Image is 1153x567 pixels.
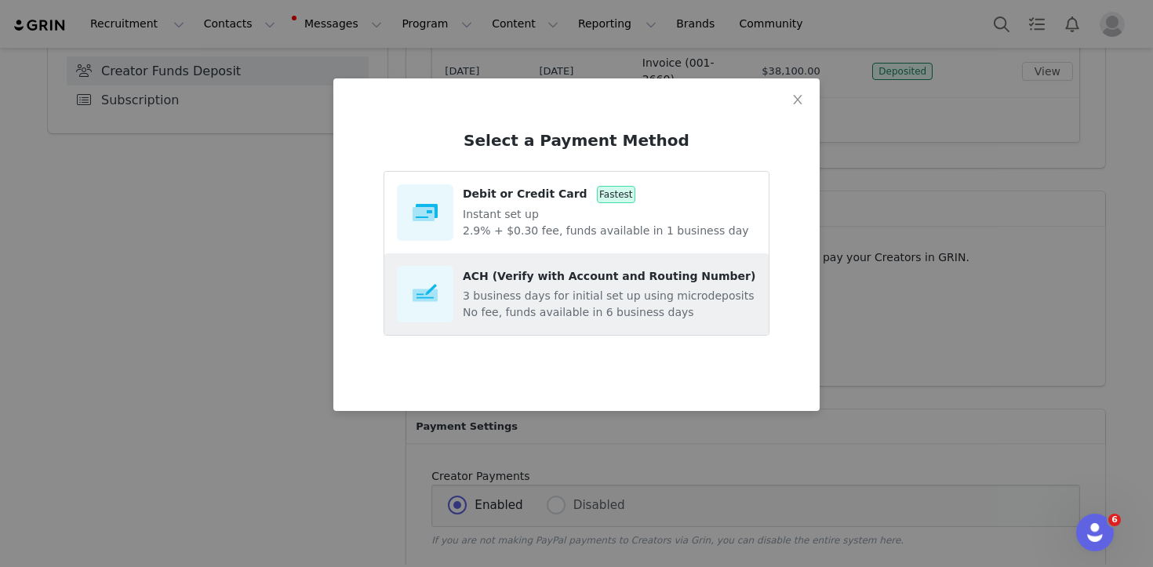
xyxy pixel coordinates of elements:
[791,93,804,106] i: icon: close
[776,78,820,122] button: Close
[463,187,587,200] span: Debit or Credit Card
[463,304,755,321] p: No fee, funds available in 6 business days
[463,206,749,223] p: Instant set up
[397,266,453,322] img: 3 business days for initial set up using microdeposits
[463,288,755,304] p: 3 business days for initial set up using microdeposits
[463,270,755,282] span: ACH (Verify with Account and Routing Number)
[384,129,769,152] h2: Select a Payment Method
[463,223,749,239] p: 2.9% + $0.30 fee, funds available in 1 business day
[1108,514,1121,526] span: 6
[1076,514,1114,551] iframe: Intercom live chat
[397,184,453,241] img: Instant set up
[599,189,632,200] span: Fastest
